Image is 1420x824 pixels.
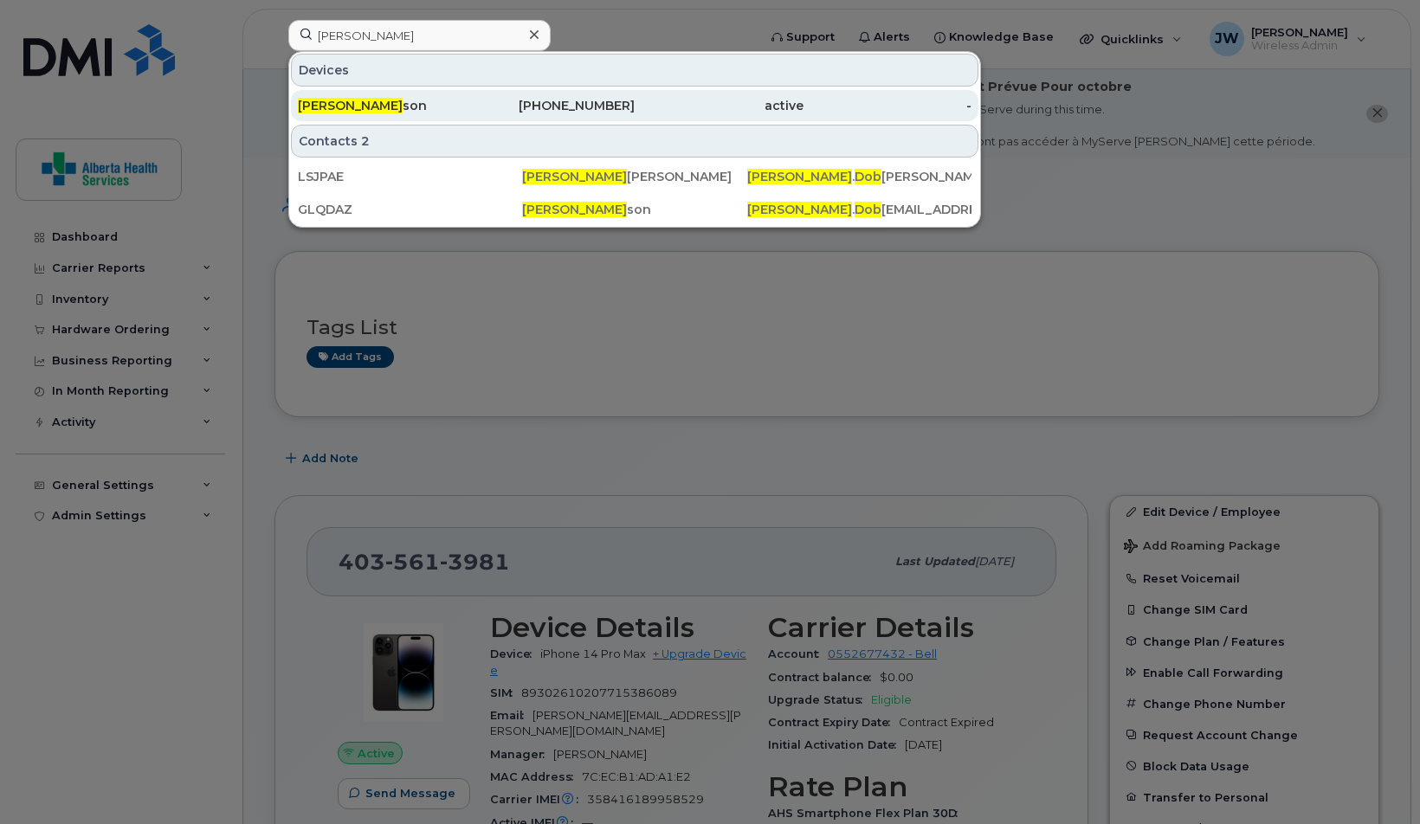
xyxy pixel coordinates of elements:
div: . [PERSON_NAME][EMAIL_ADDRESS][DOMAIN_NAME] [747,168,971,185]
a: [PERSON_NAME]son[PHONE_NUMBER]active- [291,90,978,121]
div: GLQDAZ [298,201,522,218]
span: Dob [855,169,881,184]
span: [PERSON_NAME] [522,169,627,184]
span: [PERSON_NAME] [747,169,852,184]
div: - [804,97,972,114]
div: active [635,97,804,114]
div: son [522,201,746,218]
span: [PERSON_NAME] [298,98,403,113]
div: [PHONE_NUMBER] [467,97,636,114]
div: Contacts [291,125,978,158]
div: LSJPAE [298,168,522,185]
a: GLQDAZ[PERSON_NAME]son[PERSON_NAME].Dob[EMAIL_ADDRESS][DOMAIN_NAME] [291,194,978,225]
div: Devices [291,54,978,87]
span: 2 [361,132,370,150]
div: [PERSON_NAME] [522,168,746,185]
div: . [EMAIL_ADDRESS][DOMAIN_NAME] [747,201,971,218]
span: [PERSON_NAME] [747,202,852,217]
a: LSJPAE[PERSON_NAME][PERSON_NAME][PERSON_NAME].Dob[PERSON_NAME][EMAIL_ADDRESS][DOMAIN_NAME] [291,161,978,192]
span: Dob [855,202,881,217]
div: son [298,97,467,114]
span: [PERSON_NAME] [522,202,627,217]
